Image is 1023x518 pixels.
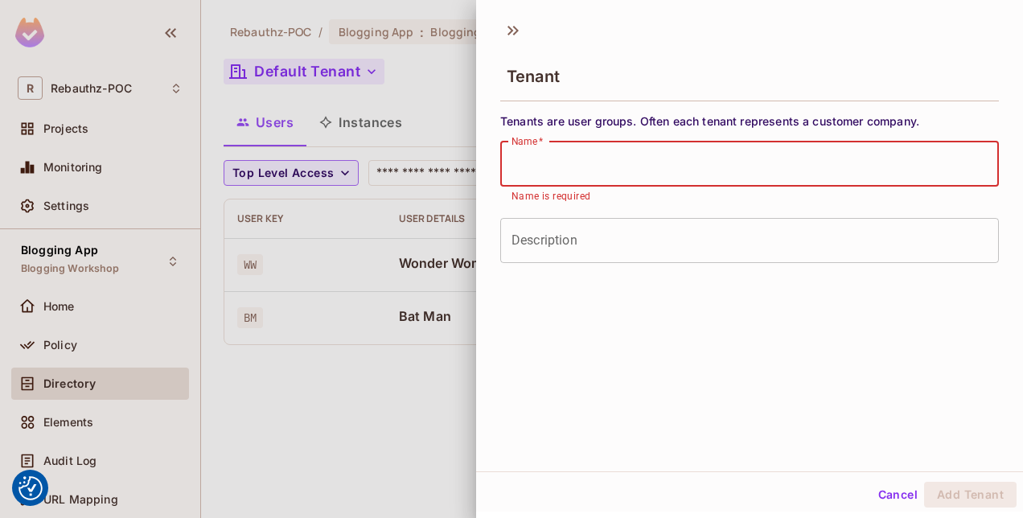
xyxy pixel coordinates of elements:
[872,482,924,508] button: Cancel
[507,67,560,86] span: Tenant
[500,113,999,129] span: Tenants are user groups. Often each tenant represents a customer company.
[18,476,43,500] img: Revisit consent button
[18,476,43,500] button: Consent Preferences
[511,189,988,205] p: Name is required
[511,134,544,148] label: Name
[924,482,1017,508] button: Add Tenant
